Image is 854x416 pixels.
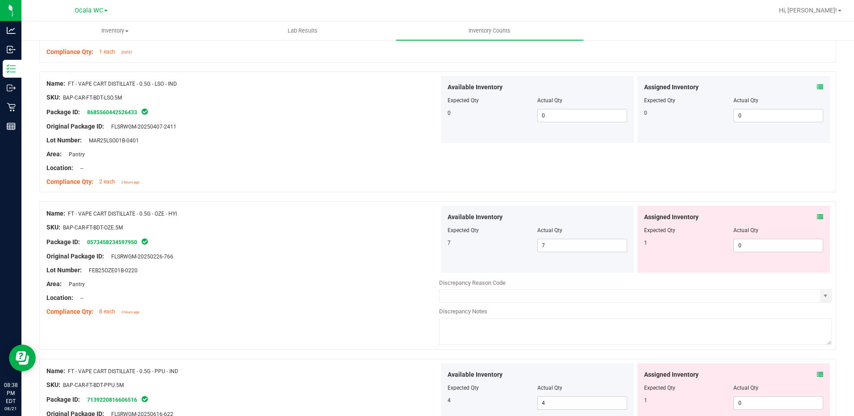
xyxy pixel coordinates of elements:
span: Actual Qty [537,97,562,104]
span: Package ID: [46,396,80,403]
span: Available Inventory [448,370,502,379]
span: Location: [46,164,73,171]
span: Area: [46,150,62,158]
span: FT - VAPE CART DISTILLATE - 0.5G - PPU - IND [68,368,178,374]
div: Actual Qty [733,96,823,104]
inline-svg: Inventory [7,64,16,73]
p: 08/21 [4,405,17,412]
a: 7139220816606516 [87,397,137,403]
span: -- [76,165,83,171]
span: Available Inventory [448,83,502,92]
span: 7 [448,240,451,246]
span: Location: [46,34,73,42]
input: 0 [734,109,823,122]
div: 1 [644,396,734,404]
span: Pantry [64,281,85,287]
div: 0 [644,109,734,117]
div: 1 [644,239,734,247]
span: Original Package ID: [46,253,104,260]
span: [DATE] [121,50,131,54]
span: Area: [46,280,62,287]
span: 2 hours ago [121,180,139,184]
span: -- [76,35,83,42]
span: In Sync [141,237,149,246]
span: Inventory Counts [456,27,523,35]
span: FEB25OZE01B-0220 [84,267,138,274]
span: 2 hours ago [121,310,139,314]
span: Inventory [22,27,208,35]
input: 4 [538,397,627,409]
a: Lab Results [209,21,396,40]
span: Name: [46,367,65,374]
span: MAR25LSO01B-0401 [84,137,139,144]
span: Lot Number: [46,266,82,274]
div: Expected Qty [644,384,734,392]
span: Location: [46,294,73,301]
span: BAP-CAR-FT-BDT-LSO.5M [63,95,122,101]
span: Original Package ID: [46,123,104,130]
inline-svg: Analytics [7,26,16,35]
div: Discrepancy Notes [439,307,832,316]
span: 8 each [99,308,115,315]
input: 0 [538,109,627,122]
span: Compliance Qty: [46,178,93,185]
span: Expected Qty [448,385,479,391]
div: Expected Qty [644,96,734,104]
span: FT - VAPE CART DISTILLATE - 0.5G - LSO - IND [68,81,177,87]
span: 0 [448,110,451,116]
a: 0573458234597950 [87,239,137,245]
span: BAP-CAR-FT-BDT-PPU.5M [63,382,124,388]
span: Expected Qty [448,227,479,233]
span: Package ID: [46,108,80,116]
span: Lab Results [276,27,330,35]
span: SKU: [46,224,60,231]
span: Discrepancy Reason Code [439,279,506,286]
span: Hi, [PERSON_NAME]! [779,7,837,14]
div: Actual Qty [733,226,823,234]
span: 4 [448,397,451,404]
span: BAP-CAR-FT-BDT-OZE.5M [63,225,123,231]
input: 7 [538,239,627,252]
span: -- [76,295,83,301]
p: 08:38 PM EDT [4,381,17,405]
span: Lot Number: [46,137,82,144]
span: 2 each [99,179,115,185]
span: Available Inventory [448,212,502,222]
div: Actual Qty [733,384,823,392]
inline-svg: Retail [7,103,16,112]
a: Inventory [21,21,209,40]
inline-svg: Reports [7,122,16,131]
input: 0 [734,239,823,252]
div: Expected Qty [644,226,734,234]
span: FLSRWGM-20250407-2411 [107,124,176,130]
inline-svg: Outbound [7,83,16,92]
span: FLSRWGM-20250226-766 [107,254,173,260]
span: SKU: [46,381,60,388]
span: In Sync [141,395,149,404]
span: Compliance Qty: [46,48,93,55]
input: 0 [734,397,823,409]
span: Assigned Inventory [644,370,699,379]
span: Actual Qty [537,227,562,233]
span: Ocala WC [75,7,103,14]
span: FT - VAPE CART DISTILLATE - 0.5G - OZE - HYI [68,211,177,217]
span: Actual Qty [537,385,562,391]
span: Name: [46,80,65,87]
span: Package ID: [46,238,80,245]
span: In Sync [141,107,149,116]
a: Inventory Counts [396,21,583,40]
iframe: Resource center [9,345,36,371]
inline-svg: Inbound [7,45,16,54]
span: Expected Qty [448,97,479,104]
span: Name: [46,210,65,217]
span: Compliance Qty: [46,308,93,315]
span: Assigned Inventory [644,212,699,222]
span: select [820,290,831,302]
span: Pantry [64,151,85,158]
a: 8685560442526433 [87,109,137,116]
span: 1 each [99,49,115,55]
span: SKU: [46,94,60,101]
span: Assigned Inventory [644,83,699,92]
